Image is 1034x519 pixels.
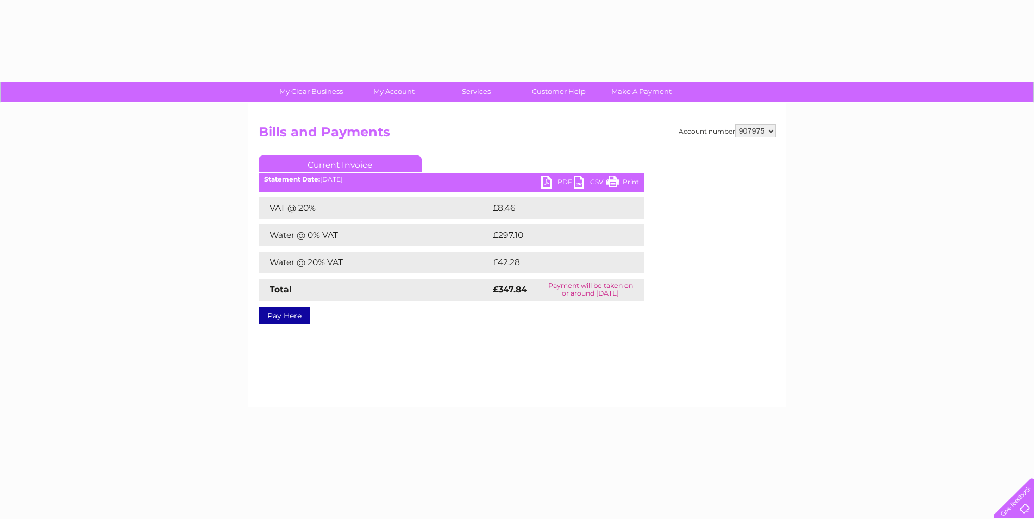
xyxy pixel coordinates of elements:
[574,176,606,191] a: CSV
[493,284,527,295] strong: £347.84
[490,224,624,246] td: £297.10
[259,307,310,324] a: Pay Here
[514,82,604,102] a: Customer Help
[259,252,490,273] td: Water @ 20% VAT
[259,176,644,183] div: [DATE]
[597,82,686,102] a: Make A Payment
[606,176,639,191] a: Print
[270,284,292,295] strong: Total
[259,224,490,246] td: Water @ 0% VAT
[537,279,644,301] td: Payment will be taken on or around [DATE]
[264,175,320,183] b: Statement Date:
[266,82,356,102] a: My Clear Business
[679,124,776,137] div: Account number
[541,176,574,191] a: PDF
[431,82,521,102] a: Services
[259,155,422,172] a: Current Invoice
[490,197,619,219] td: £8.46
[259,124,776,145] h2: Bills and Payments
[259,197,490,219] td: VAT @ 20%
[349,82,438,102] a: My Account
[490,252,622,273] td: £42.28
